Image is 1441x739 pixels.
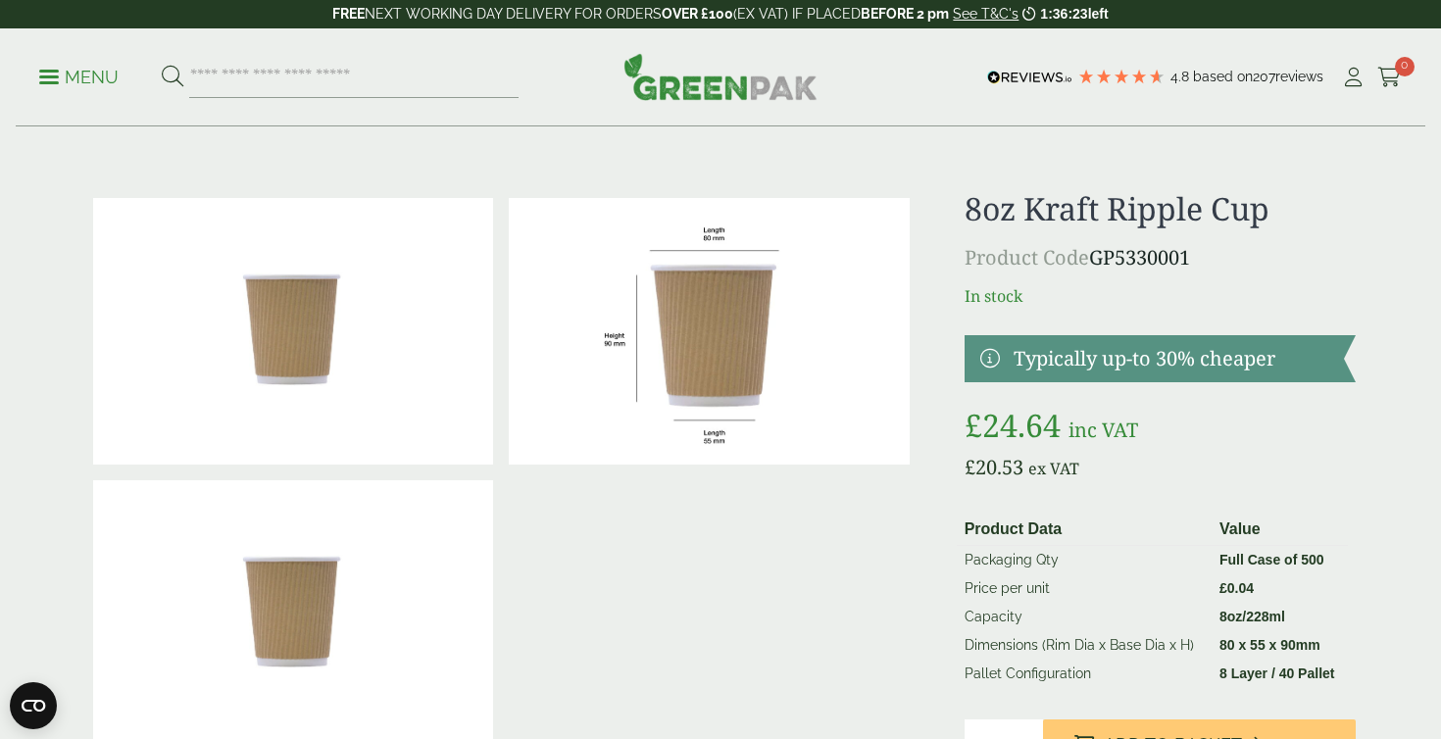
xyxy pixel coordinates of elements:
bdi: 24.64 [965,404,1061,446]
i: Cart [1377,68,1402,87]
p: GP5330001 [965,243,1356,272]
strong: FREE [332,6,365,22]
span: left [1088,6,1109,22]
span: Based on [1193,69,1253,84]
span: reviews [1275,69,1323,84]
span: inc VAT [1068,417,1138,443]
span: 0 [1395,57,1415,76]
i: My Account [1341,68,1366,87]
td: Dimensions (Rim Dia x Base Dia x H) [957,631,1212,660]
button: Open CMP widget [10,682,57,729]
td: Capacity [957,603,1212,631]
a: 0 [1377,63,1402,92]
strong: BEFORE 2 pm [861,6,949,22]
img: RippleCup_8oz [509,198,909,465]
td: Price per unit [957,574,1212,603]
bdi: 0.04 [1219,580,1254,596]
a: See T&C's [953,6,1019,22]
img: 8oz Kraft Ripple Cup 0 [93,198,493,465]
strong: 80 x 55 x 90mm [1219,637,1320,653]
a: Menu [39,66,119,85]
td: Pallet Configuration [957,660,1212,688]
bdi: 20.53 [965,454,1023,480]
strong: 8oz/228ml [1219,609,1285,624]
strong: Full Case of 500 [1219,552,1324,567]
span: ex VAT [1028,458,1079,479]
th: Product Data [957,514,1212,546]
span: £ [1219,580,1227,596]
p: In stock [965,284,1356,308]
span: £ [965,454,975,480]
span: 207 [1253,69,1275,84]
img: REVIEWS.io [987,71,1072,84]
strong: OVER £100 [662,6,733,22]
p: Menu [39,66,119,89]
td: Packaging Qty [957,546,1212,575]
span: £ [965,404,982,446]
span: 4.8 [1170,69,1193,84]
span: Product Code [965,244,1089,271]
span: 1:36:23 [1040,6,1087,22]
th: Value [1212,514,1348,546]
div: 4.79 Stars [1077,68,1166,85]
strong: 8 Layer / 40 Pallet [1219,665,1335,681]
img: GreenPak Supplies [623,53,818,100]
h1: 8oz Kraft Ripple Cup [965,190,1356,227]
